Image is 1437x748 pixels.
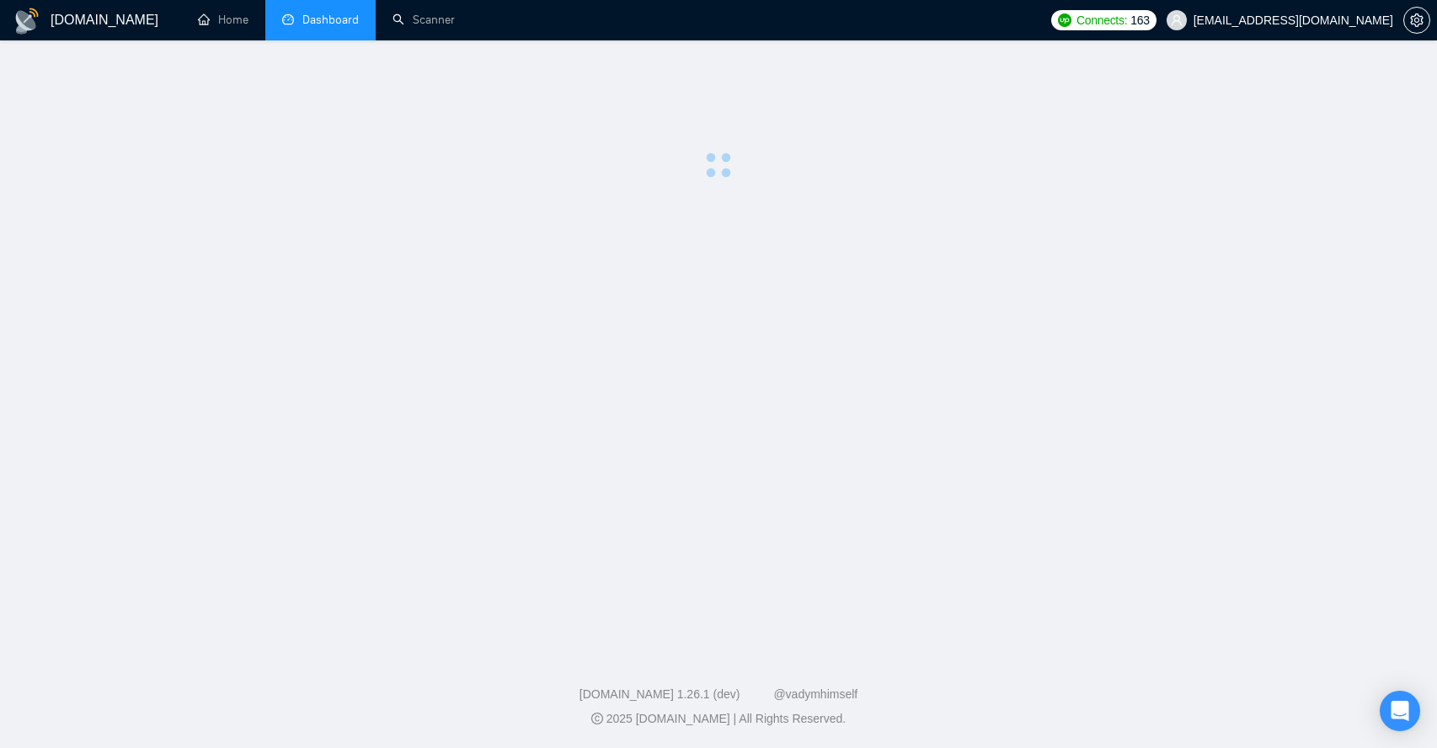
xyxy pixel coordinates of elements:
[198,13,248,27] a: homeHome
[1380,691,1420,731] div: Open Intercom Messenger
[13,710,1424,728] div: 2025 [DOMAIN_NAME] | All Rights Reserved.
[1403,7,1430,34] button: setting
[1058,13,1071,27] img: upwork-logo.png
[773,687,857,701] a: @vadymhimself
[1403,13,1430,27] a: setting
[1130,11,1149,29] span: 163
[1171,14,1183,26] span: user
[302,13,359,27] span: Dashboard
[393,13,455,27] a: searchScanner
[1404,13,1429,27] span: setting
[591,713,603,724] span: copyright
[1076,11,1127,29] span: Connects:
[282,13,294,25] span: dashboard
[580,687,740,701] a: [DOMAIN_NAME] 1.26.1 (dev)
[13,8,40,35] img: logo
